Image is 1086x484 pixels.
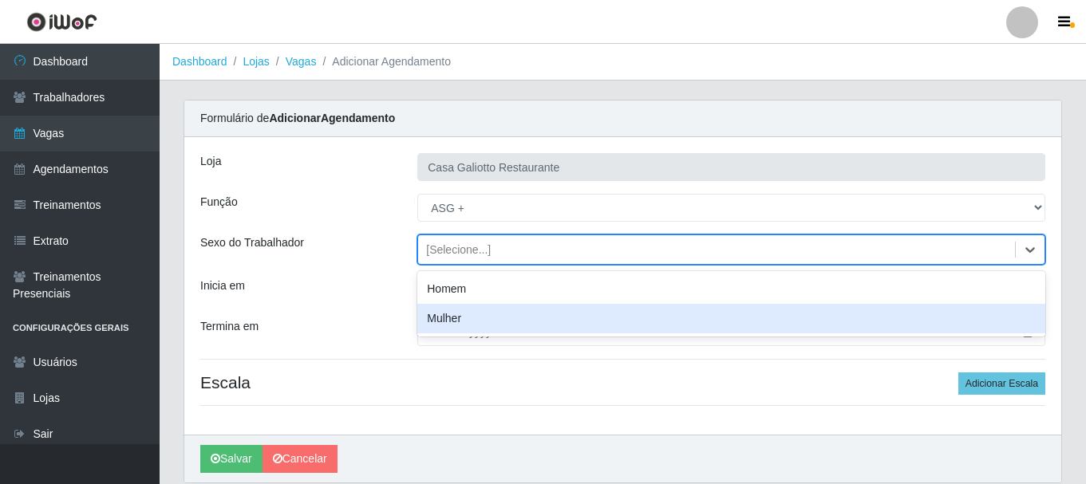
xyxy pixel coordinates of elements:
[26,12,97,32] img: CoreUI Logo
[200,153,221,170] label: Loja
[200,318,259,335] label: Termina em
[263,445,338,473] a: Cancelar
[200,445,263,473] button: Salvar
[316,53,451,70] li: Adicionar Agendamento
[172,55,227,68] a: Dashboard
[958,372,1045,395] button: Adicionar Escala
[243,55,269,68] a: Lojas
[200,194,238,211] label: Função
[200,234,304,251] label: Sexo do Trabalhador
[417,304,1045,333] div: Mulher
[269,112,395,124] strong: Adicionar Agendamento
[286,55,317,68] a: Vagas
[184,100,1061,137] div: Formulário de
[417,274,1045,304] div: Homem
[200,372,1045,392] h4: Escala
[426,242,491,258] div: [Selecione...]
[200,277,245,294] label: Inicia em
[160,44,1086,81] nav: breadcrumb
